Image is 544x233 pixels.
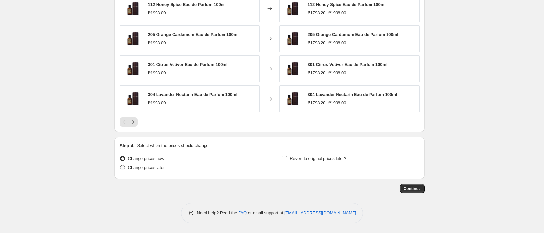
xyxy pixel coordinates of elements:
div: ₱1998.00 [148,100,166,106]
span: Need help? Read the [197,210,239,215]
span: 301 Citrus Vetiver Eau de Parfum 100ml [308,62,387,67]
span: 112 Honey Spice Eau de Parfum 100ml [308,2,386,7]
span: 304 Lavander Nectarin Eau de Parfum 100ml [148,92,238,97]
div: ₱1798.20 [308,70,326,76]
strike: ₱1998.00 [328,10,346,16]
div: ₱1998.00 [148,10,166,16]
strike: ₱1998.00 [328,40,346,46]
button: Continue [400,184,425,193]
span: Continue [404,186,421,191]
div: ₱1798.20 [308,10,326,16]
img: Shop2048301_80x.jpg [123,59,143,79]
span: 301 Citrus Vetiver Eau de Parfum 100ml [148,62,228,67]
a: FAQ [238,210,247,215]
button: Next [128,117,138,127]
nav: Pagination [120,117,138,127]
h2: Step 4. [120,142,135,149]
img: Shop2048301_80x.jpg [283,59,303,79]
a: [EMAIL_ADDRESS][DOMAIN_NAME] [284,210,356,215]
span: Change prices now [128,156,164,161]
img: Shop2048304_80x.jpg [283,89,303,109]
div: ₱1998.00 [148,70,166,76]
span: 304 Lavander Nectarin Eau de Parfum 100ml [308,92,397,97]
span: 112 Honey Spice Eau de Parfum 100ml [148,2,226,7]
div: ₱1798.20 [308,100,326,106]
p: Select when the prices should change [137,142,208,149]
strike: ₱1998.00 [328,100,346,106]
img: Shop2048205_80x.jpg [283,29,303,49]
img: Shop2048304_80x.jpg [123,89,143,109]
div: ₱1998.00 [148,40,166,46]
span: Change prices later [128,165,165,170]
strike: ₱1998.00 [328,70,346,76]
img: Shop2048205_80x.jpg [123,29,143,49]
span: 205 Orange Cardamom Eau de Parfum 100ml [308,32,398,37]
span: or email support at [247,210,284,215]
div: ₱1798.20 [308,40,326,46]
span: 205 Orange Cardamom Eau de Parfum 100ml [148,32,239,37]
span: Revert to original prices later? [290,156,346,161]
